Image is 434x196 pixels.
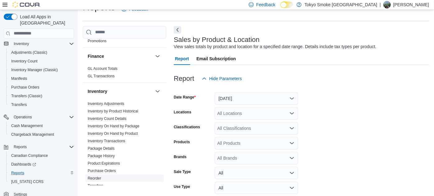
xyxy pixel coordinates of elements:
[280,2,293,8] input: Dark Mode
[289,126,294,131] button: Open list of options
[88,139,125,143] a: Inventory Transactions
[14,144,27,149] span: Reports
[88,168,116,173] span: Purchase Orders
[14,41,29,46] span: Inventory
[88,176,101,180] a: Reorder
[88,154,115,158] a: Package History
[83,65,166,82] div: Finance
[393,1,429,8] p: [PERSON_NAME]
[9,169,74,177] span: Reports
[88,131,138,136] a: Inventory On Hand by Product
[11,162,36,167] span: Dashboards
[88,146,115,151] a: Package Details
[9,161,74,168] span: Dashboards
[174,125,200,130] label: Classifications
[9,49,50,56] a: Adjustments (Classic)
[9,92,74,100] span: Transfers (Classic)
[9,57,74,65] span: Inventory Count
[383,1,391,8] div: Martina Nemanic
[14,115,32,120] span: Operations
[9,75,30,82] a: Manifests
[9,122,45,130] a: Cash Management
[175,52,189,65] span: Report
[215,92,298,105] button: [DATE]
[6,130,76,139] button: Chargeback Management
[88,66,118,71] a: GL Account Totals
[256,2,275,8] span: Feedback
[1,113,76,121] button: Operations
[11,85,39,90] span: Purchase Orders
[9,66,74,74] span: Inventory Manager (Classic)
[11,143,74,151] span: Reports
[88,109,138,114] span: Inventory by Product Historical
[88,101,124,106] span: Inventory Adjustments
[11,113,74,121] span: Operations
[196,52,236,65] span: Email Subscription
[9,131,57,138] a: Chargeback Management
[9,84,74,91] span: Purchase Orders
[9,84,42,91] a: Purchase Orders
[9,178,74,185] span: Washington CCRS
[305,1,377,8] p: Tokyo Smoke [GEOGRAPHIC_DATA]
[88,139,125,144] span: Inventory Transactions
[9,122,74,130] span: Cash Management
[209,75,242,82] span: Hide Parameters
[11,59,38,64] span: Inventory Count
[9,169,27,177] a: Reports
[88,88,153,94] button: Inventory
[88,74,115,79] span: GL Transactions
[9,101,29,108] a: Transfers
[9,178,46,185] a: [US_STATE] CCRS
[11,179,44,184] span: [US_STATE] CCRS
[6,66,76,74] button: Inventory Manager (Classic)
[215,182,298,194] button: All
[11,40,74,48] span: Inventory
[88,176,101,181] span: Reorder
[88,124,140,129] span: Inventory On Hand by Package
[9,152,50,159] a: Canadian Compliance
[6,177,76,186] button: [US_STATE] CCRS
[88,116,127,121] a: Inventory Count Details
[88,109,138,113] a: Inventory by Product Historical
[88,74,115,78] a: GL Transactions
[9,101,74,108] span: Transfers
[380,1,381,8] p: |
[289,141,294,146] button: Open list of options
[215,167,298,179] button: All
[11,113,35,121] button: Operations
[88,53,153,59] button: Finance
[174,43,376,50] div: View sales totals by product and location for a specified date range. Details include tax types p...
[174,26,181,34] button: Next
[6,48,76,57] button: Adjustments (Classic)
[6,92,76,100] button: Transfers (Classic)
[9,75,74,82] span: Manifests
[154,52,161,60] button: Finance
[88,116,127,121] span: Inventory Count Details
[11,76,27,81] span: Manifests
[9,49,74,56] span: Adjustments (Classic)
[6,100,76,109] button: Transfers
[174,75,194,82] h3: Report
[11,153,48,158] span: Canadian Compliance
[289,156,294,161] button: Open list of options
[88,39,107,43] a: Promotions
[289,111,294,116] button: Open list of options
[88,88,107,94] h3: Inventory
[11,143,29,151] button: Reports
[174,139,190,144] label: Products
[11,102,27,107] span: Transfers
[88,161,120,166] span: Product Expirations
[9,66,60,74] a: Inventory Manager (Classic)
[9,57,40,65] a: Inventory Count
[11,123,43,128] span: Cash Management
[88,53,104,59] h3: Finance
[199,72,244,85] button: Hide Parameters
[88,153,115,158] span: Package History
[11,132,54,137] span: Chargeback Management
[6,169,76,177] button: Reports
[83,100,166,192] div: Inventory
[6,160,76,169] a: Dashboards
